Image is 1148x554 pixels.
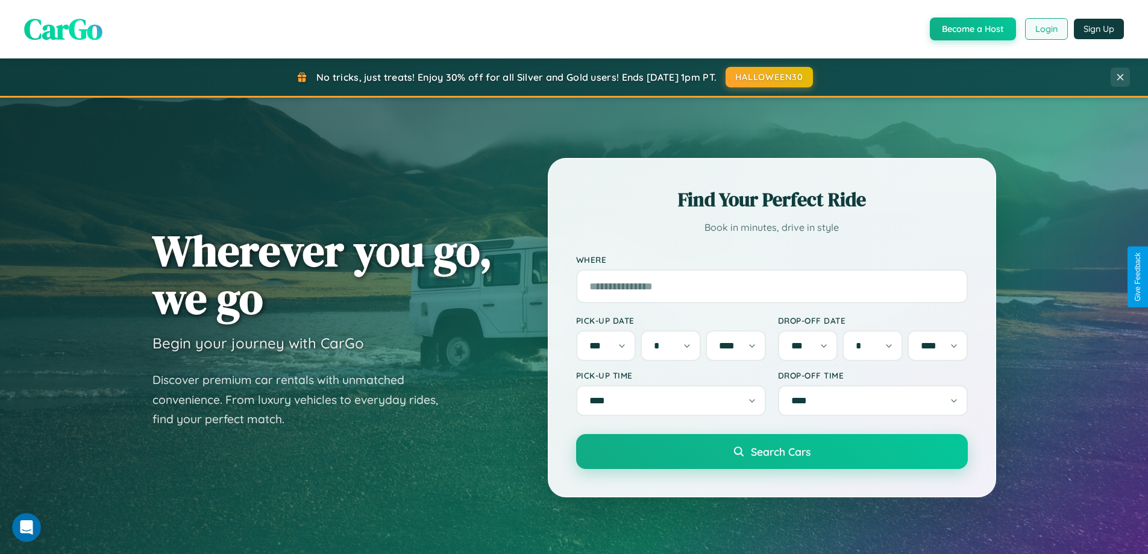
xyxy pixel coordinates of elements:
[152,227,492,322] h1: Wherever you go, we go
[576,315,766,326] label: Pick-up Date
[778,315,968,326] label: Drop-off Date
[576,219,968,236] p: Book in minutes, drive in style
[778,370,968,380] label: Drop-off Time
[316,71,717,83] span: No tricks, just treats! Enjoy 30% off for all Silver and Gold users! Ends [DATE] 1pm PT.
[576,370,766,380] label: Pick-up Time
[576,434,968,469] button: Search Cars
[1025,18,1068,40] button: Login
[576,254,968,265] label: Where
[930,17,1016,40] button: Become a Host
[1134,253,1142,301] div: Give Feedback
[12,513,41,542] iframe: Intercom live chat
[751,445,811,458] span: Search Cars
[24,9,102,49] span: CarGo
[152,370,454,429] p: Discover premium car rentals with unmatched convenience. From luxury vehicles to everyday rides, ...
[576,186,968,213] h2: Find Your Perfect Ride
[726,67,813,87] button: HALLOWEEN30
[1074,19,1124,39] button: Sign Up
[152,334,364,352] h3: Begin your journey with CarGo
